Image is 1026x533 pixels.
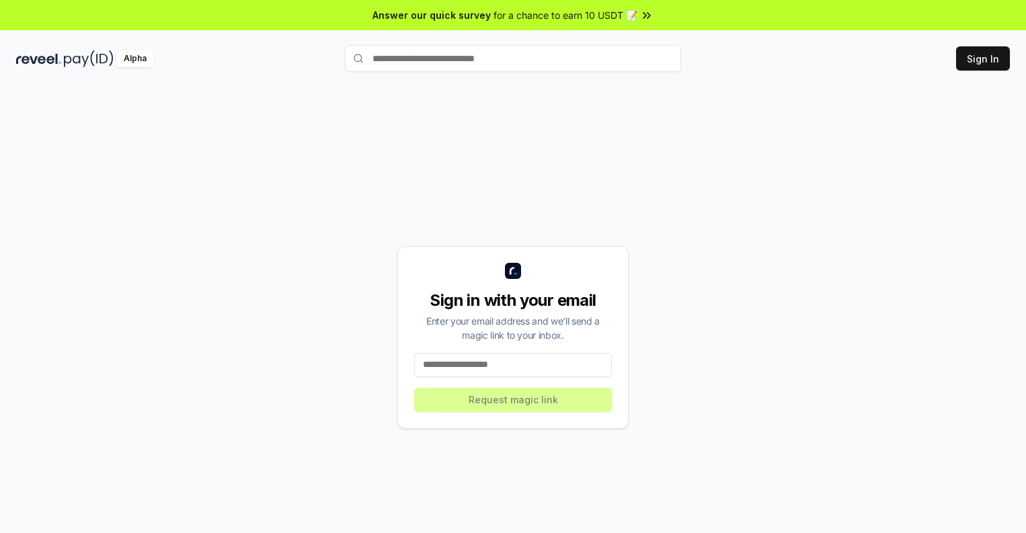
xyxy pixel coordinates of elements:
[372,8,491,22] span: Answer our quick survey
[64,50,114,67] img: pay_id
[494,8,637,22] span: for a chance to earn 10 USDT 📝
[116,50,154,67] div: Alpha
[505,263,521,279] img: logo_small
[16,50,61,67] img: reveel_dark
[414,314,612,342] div: Enter your email address and we’ll send a magic link to your inbox.
[414,290,612,311] div: Sign in with your email
[956,46,1010,71] button: Sign In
